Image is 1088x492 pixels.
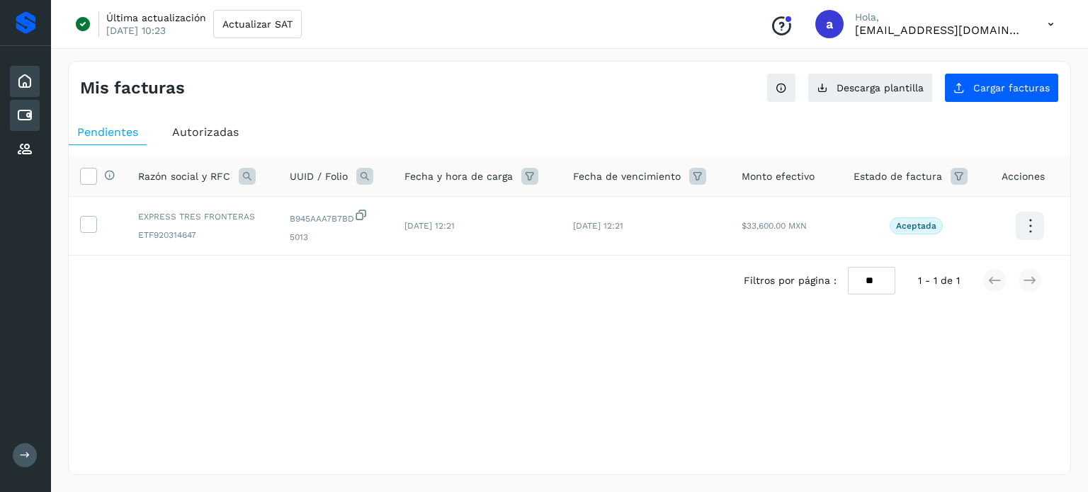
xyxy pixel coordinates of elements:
span: ETF920314647 [138,229,267,241]
div: Cuentas por pagar [10,100,40,131]
div: Proveedores [10,134,40,165]
p: Última actualización [106,11,206,24]
span: Fecha y hora de carga [404,169,513,184]
div: Inicio [10,66,40,97]
span: [DATE] 12:21 [404,221,455,231]
p: Aceptada [896,221,936,231]
span: Estado de factura [854,169,942,184]
span: Acciones [1002,169,1045,184]
span: Cargar facturas [973,83,1050,93]
span: UUID / Folio [290,169,348,184]
span: $33,600.00 MXN [742,221,807,231]
span: [DATE] 12:21 [573,221,623,231]
span: 5013 [290,231,382,244]
span: 1 - 1 de 1 [918,273,960,288]
p: auxadmin@grupoventi.com.mx [855,23,1025,37]
h4: Mis facturas [80,78,185,98]
button: Actualizar SAT [213,10,302,38]
span: Monto efectivo [742,169,815,184]
button: Cargar facturas [944,73,1059,103]
span: Descarga plantilla [837,83,924,93]
span: Autorizadas [172,125,239,139]
span: Filtros por página : [744,273,837,288]
span: Fecha de vencimiento [573,169,681,184]
span: EXPRESS TRES FRONTERAS [138,210,267,223]
button: Descarga plantilla [807,73,933,103]
span: Razón social y RFC [138,169,230,184]
span: Actualizar SAT [222,19,293,29]
span: Pendientes [77,125,138,139]
p: Hola, [855,11,1025,23]
p: [DATE] 10:23 [106,24,166,37]
span: B945AAA7B7BD [290,208,382,225]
